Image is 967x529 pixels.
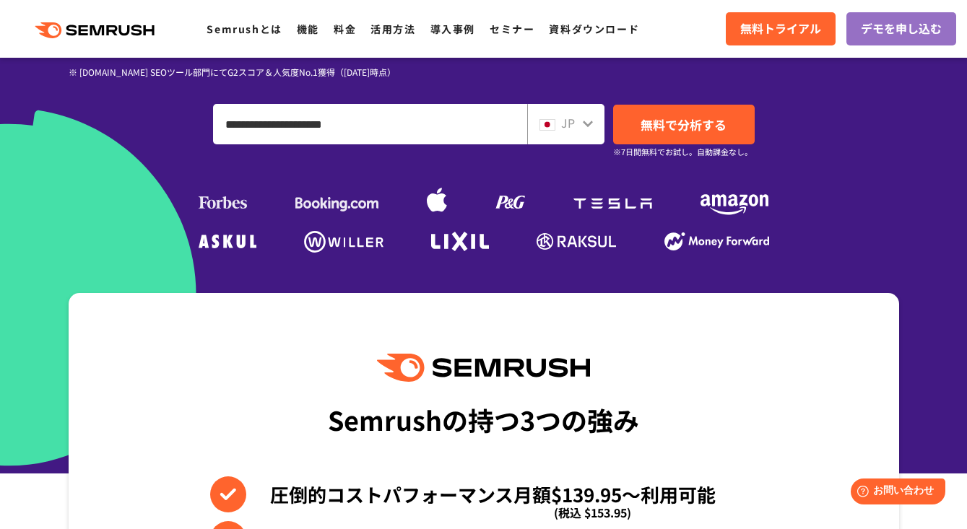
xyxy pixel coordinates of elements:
a: 無料で分析する [613,105,755,144]
small: ※7日間無料でお試し。自動課金なし。 [613,145,753,159]
span: デモを申し込む [861,19,942,38]
a: 無料トライアル [726,12,836,45]
span: 無料で分析する [641,115,727,134]
a: 機能 [297,22,319,36]
a: Semrushとは [207,22,282,36]
a: 活用方法 [370,22,415,36]
input: ドメイン、キーワードまたはURLを入力してください [214,105,526,144]
a: 資料ダウンロード [549,22,639,36]
div: Semrushの持つ3つの強み [328,393,639,446]
a: 導入事例 [430,22,475,36]
li: 圧倒的コストパフォーマンス月額$139.95〜利用可能 [210,476,757,512]
a: 料金 [334,22,356,36]
div: ※ [DOMAIN_NAME] SEOツール部門にてG2スコア＆人気度No.1獲得（[DATE]時点） [69,65,484,79]
span: JP [561,114,575,131]
a: セミナー [490,22,534,36]
a: デモを申し込む [846,12,956,45]
img: Semrush [377,354,589,382]
span: 無料トライアル [740,19,821,38]
iframe: Help widget launcher [838,473,951,513]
